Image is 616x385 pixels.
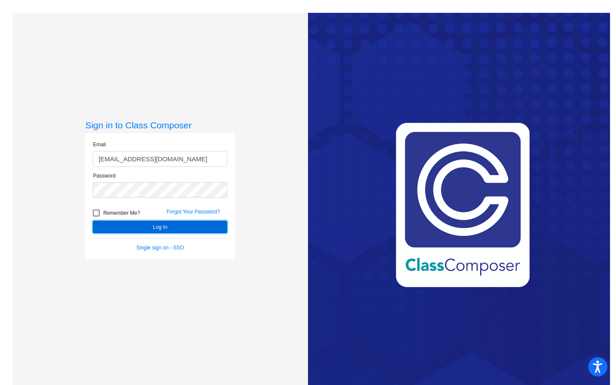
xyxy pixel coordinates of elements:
a: Single sign on - SSO [136,245,184,251]
label: Password [93,172,115,180]
a: Forgot Your Password? [166,209,220,215]
h3: Sign in to Class Composer [85,120,235,130]
span: Remember Me? [103,208,140,218]
label: Email [93,141,106,148]
button: Log In [93,221,227,233]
